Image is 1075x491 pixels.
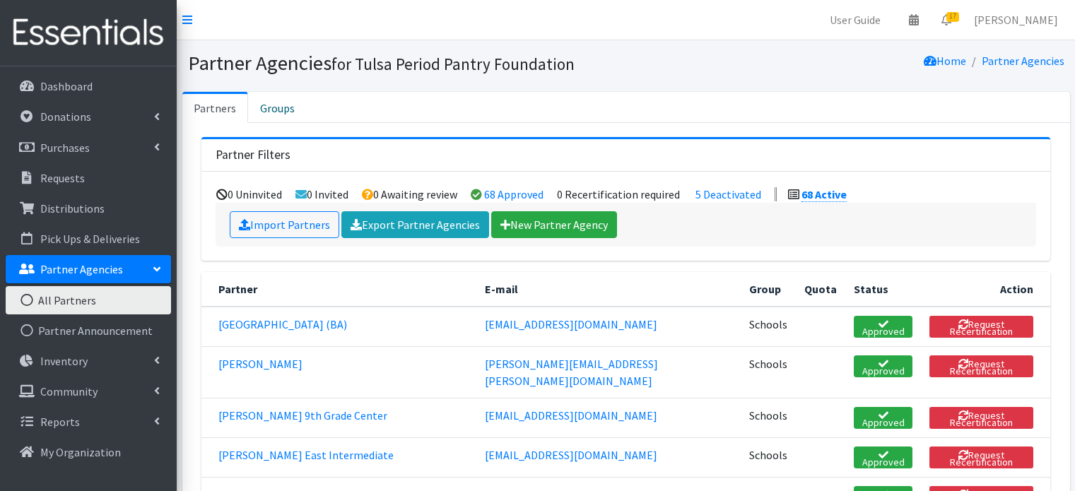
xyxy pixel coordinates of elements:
[6,255,171,283] a: Partner Agencies
[218,317,347,331] a: [GEOGRAPHIC_DATA] (BA)
[295,187,348,201] li: 0 Invited
[216,148,290,162] h3: Partner Filters
[695,187,761,201] a: 5 Deactivated
[801,187,847,202] a: 68 Active
[6,9,171,57] img: HumanEssentials
[485,408,657,422] a: [EMAIL_ADDRESS][DOMAIN_NAME]
[741,346,796,398] td: Schools
[182,92,248,123] a: Partners
[40,384,98,398] p: Community
[40,79,93,93] p: Dashboard
[218,448,394,462] a: [PERSON_NAME] East Intermediate
[818,6,892,34] a: User Guide
[6,102,171,131] a: Donations
[218,357,302,371] a: [PERSON_NAME]
[331,54,575,74] small: for Tulsa Period Pantry Foundation
[362,187,457,201] li: 0 Awaiting review
[921,272,1050,307] th: Action
[218,408,387,422] a: [PERSON_NAME] 9th Grade Center
[216,187,282,201] li: 0 Uninvited
[40,415,80,429] p: Reports
[40,262,123,276] p: Partner Agencies
[40,141,90,155] p: Purchases
[929,316,1033,338] button: Request Recertification
[491,211,617,238] a: New Partner Agency
[6,317,171,345] a: Partner Announcement
[854,316,913,338] span: Approved
[201,272,476,307] th: Partner
[982,54,1064,68] a: Partner Agencies
[341,211,489,238] a: Export Partner Agencies
[963,6,1069,34] a: [PERSON_NAME]
[741,272,796,307] th: Group
[40,232,140,246] p: Pick Ups & Deliveries
[40,171,85,185] p: Requests
[485,317,657,331] a: [EMAIL_ADDRESS][DOMAIN_NAME]
[40,354,88,368] p: Inventory
[6,225,171,253] a: Pick Ups & Deliveries
[40,201,105,215] p: Distributions
[485,448,657,462] a: [EMAIL_ADDRESS][DOMAIN_NAME]
[6,408,171,436] a: Reports
[6,194,171,223] a: Distributions
[6,134,171,162] a: Purchases
[6,347,171,375] a: Inventory
[6,164,171,192] a: Requests
[557,187,680,201] li: 0 Recertification required
[6,286,171,314] a: All Partners
[6,377,171,406] a: Community
[40,110,91,124] p: Donations
[484,187,544,201] a: 68 Approved
[796,272,845,307] th: Quota
[946,12,959,22] span: 17
[6,438,171,466] a: My Organization
[929,407,1033,429] button: Request Recertification
[924,54,966,68] a: Home
[845,272,922,307] th: Status
[230,211,339,238] a: Import Partners
[929,446,1033,468] button: Request Recertification
[741,398,796,437] td: Schools
[854,355,913,377] span: Approved
[741,307,796,347] td: Schools
[930,6,963,34] a: 17
[485,357,658,388] a: [PERSON_NAME][EMAIL_ADDRESS][PERSON_NAME][DOMAIN_NAME]
[188,51,621,76] h1: Partner Agencies
[40,445,121,459] p: My Organization
[248,92,307,123] a: Groups
[6,72,171,100] a: Dashboard
[854,446,913,468] span: Approved
[741,437,796,477] td: Schools
[854,407,913,429] span: Approved
[929,355,1033,377] button: Request Recertification
[476,272,741,307] th: E-mail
